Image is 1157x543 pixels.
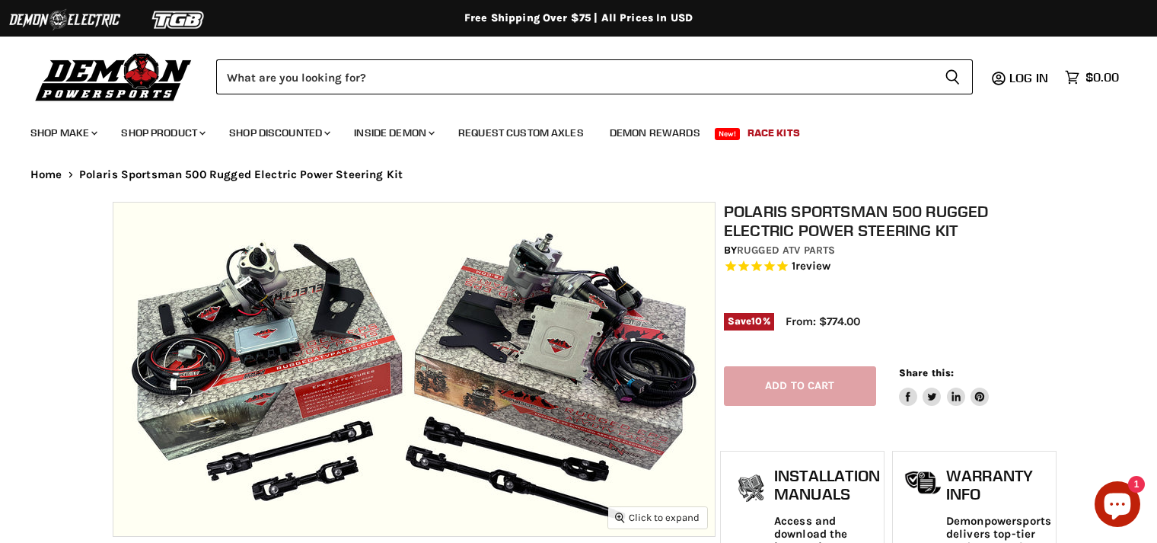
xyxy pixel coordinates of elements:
[751,315,762,327] span: 10
[447,117,595,149] a: Request Custom Axles
[216,59,973,94] form: Product
[598,117,712,149] a: Demon Rewards
[724,242,1053,259] div: by
[110,117,215,149] a: Shop Product
[795,260,831,273] span: review
[79,168,403,181] span: Polaris Sportsman 500 Rugged Electric Power Steering Kit
[724,259,1053,275] span: Rated 5.0 out of 5 stars 1 reviews
[792,260,831,273] span: 1 reviews
[19,111,1115,149] ul: Main menu
[904,471,942,494] img: warranty-icon.png
[932,59,973,94] button: Search
[724,202,1053,240] h1: Polaris Sportsman 500 Rugged Electric Power Steering Kit
[1002,71,1057,85] a: Log in
[343,117,444,149] a: Inside Demon
[715,128,741,140] span: New!
[19,117,107,149] a: Shop Make
[732,471,770,509] img: install_manual-icon.png
[30,168,62,181] a: Home
[615,512,700,523] span: Click to expand
[899,366,990,407] aside: Share this:
[774,467,880,503] h1: Installation Manuals
[786,315,860,328] span: From: $774.00
[30,50,197,104] img: Demon Powersports
[737,244,835,257] a: Rugged ATV Parts
[1009,70,1048,85] span: Log in
[1090,481,1145,531] inbox-online-store-chat: Shopify online store chat
[724,313,774,330] span: Save %
[1085,70,1119,85] span: $0.00
[8,5,122,34] img: Demon Electric Logo 2
[899,367,954,379] span: Share this:
[1057,66,1127,88] a: $0.00
[216,59,932,94] input: Search
[946,467,1051,503] h1: Warranty Info
[736,117,811,149] a: Race Kits
[122,5,236,34] img: TGB Logo 2
[113,203,715,536] img: IMAGE
[608,507,707,528] button: Click to expand
[218,117,339,149] a: Shop Discounted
